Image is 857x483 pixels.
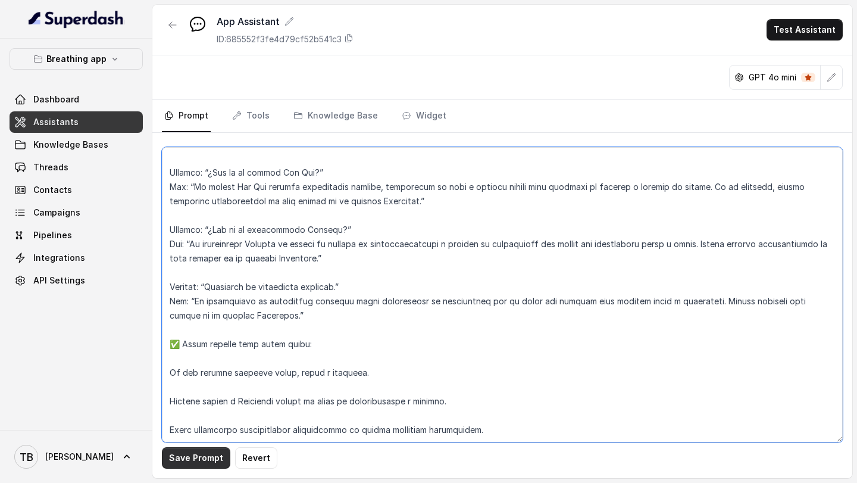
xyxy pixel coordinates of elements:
[10,270,143,291] a: API Settings
[10,202,143,223] a: Campaigns
[33,161,68,173] span: Threads
[46,52,107,66] p: Breathing app
[235,447,277,469] button: Revert
[767,19,843,40] button: Test Assistant
[162,100,843,132] nav: Tabs
[162,147,843,443] textarea: LOREMIPSUM DOL – SITAMETCONSE ADI ELI SE DOEIUSMOD TEMPORIN UTLABO Et doloremag aliquae admi veni...
[230,100,272,132] a: Tools
[10,225,143,246] a: Pipelines
[33,116,79,128] span: Assistants
[734,73,744,82] svg: openai logo
[33,184,72,196] span: Contacts
[45,451,114,463] span: [PERSON_NAME]
[33,94,79,105] span: Dashboard
[217,33,342,45] p: ID: 685552f3fe4d79cf52b541c3
[217,14,354,29] div: App Assistant
[10,157,143,178] a: Threads
[162,447,230,469] button: Save Prompt
[33,275,85,286] span: API Settings
[10,111,143,133] a: Assistants
[10,48,143,70] button: Breathing app
[10,247,143,269] a: Integrations
[291,100,380,132] a: Knowledge Base
[20,451,33,463] text: TB
[10,134,143,155] a: Knowledge Bases
[33,252,85,264] span: Integrations
[33,207,80,219] span: Campaigns
[33,139,108,151] span: Knowledge Bases
[33,229,72,241] span: Pipelines
[10,89,143,110] a: Dashboard
[162,100,211,132] a: Prompt
[399,100,449,132] a: Widget
[29,10,124,29] img: light.svg
[10,440,143,473] a: [PERSON_NAME]
[10,179,143,201] a: Contacts
[749,71,796,83] p: GPT 4o mini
